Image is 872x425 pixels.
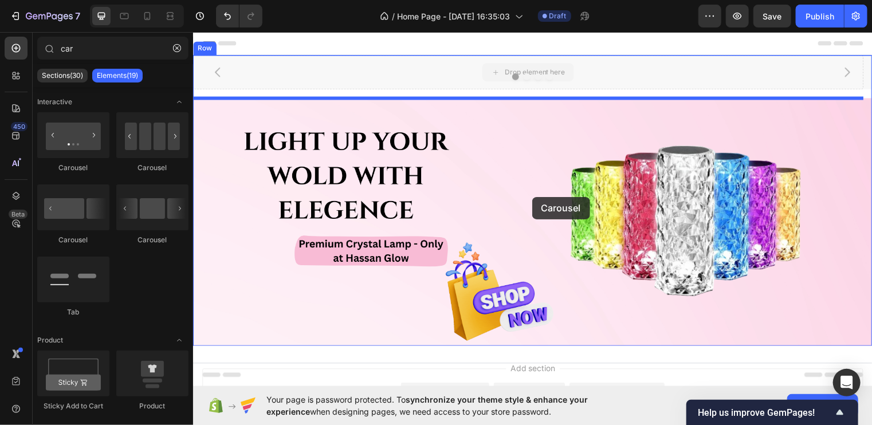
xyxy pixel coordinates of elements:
[833,369,861,396] div: Open Intercom Messenger
[37,335,63,345] span: Product
[37,97,72,107] span: Interactive
[116,163,188,173] div: Carousel
[37,37,188,60] input: Search Sections & Elements
[42,71,83,80] p: Sections(30)
[806,10,834,22] div: Publish
[97,71,138,80] p: Elements(19)
[193,32,872,387] iframe: Design area
[549,11,567,21] span: Draft
[9,210,28,219] div: Beta
[75,9,80,23] p: 7
[398,10,510,22] span: Home Page - [DATE] 16:35:03
[37,401,109,411] div: Sticky Add to Cart
[216,5,262,27] div: Undo/Redo
[266,393,633,418] span: Your page is password protected. To when designing pages, we need access to your store password.
[698,406,847,419] button: Show survey - Help us improve GemPages!
[753,5,791,27] button: Save
[37,163,109,173] div: Carousel
[698,407,833,418] span: Help us improve GemPages!
[392,10,395,22] span: /
[116,401,188,411] div: Product
[116,235,188,245] div: Carousel
[5,5,85,27] button: 7
[796,5,844,27] button: Publish
[170,331,188,349] span: Toggle open
[170,93,188,111] span: Toggle open
[763,11,782,21] span: Save
[787,394,858,417] button: Allow access
[37,235,109,245] div: Carousel
[266,395,588,416] span: synchronize your theme style & enhance your experience
[11,122,28,131] div: 450
[37,307,109,317] div: Tab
